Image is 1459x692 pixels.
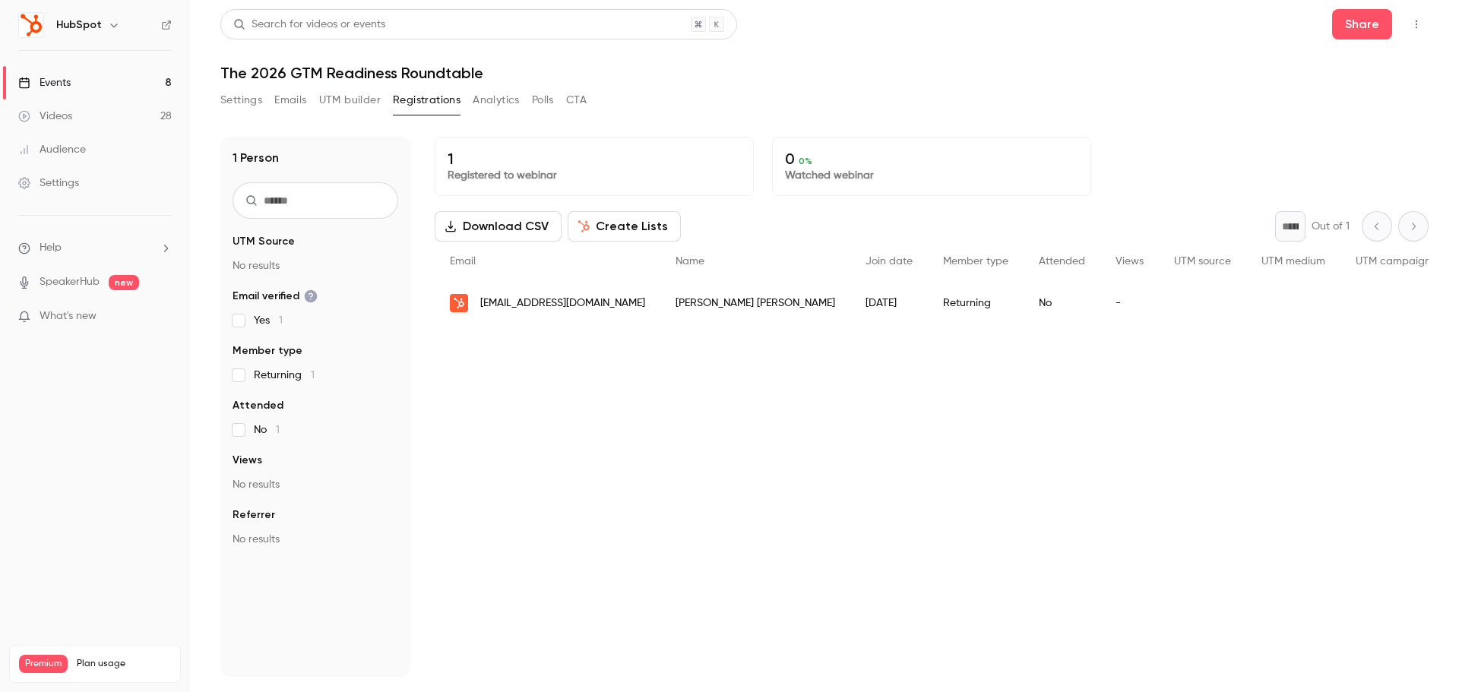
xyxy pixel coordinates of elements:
[1261,256,1325,267] span: UTM medium
[279,315,283,326] span: 1
[254,368,315,383] span: Returning
[109,275,139,290] span: new
[448,150,741,168] p: 1
[233,234,398,547] section: facet-groups
[928,282,1024,324] div: Returning
[785,168,1078,183] p: Watched webinar
[18,75,71,90] div: Events
[233,258,398,273] p: No results
[18,175,79,191] div: Settings
[1356,256,1431,267] span: UTM campaign
[233,289,318,304] span: Email verified
[18,142,86,157] div: Audience
[450,294,468,312] img: hubspot.com
[233,398,283,413] span: Attended
[19,13,43,37] img: HubSpot
[1332,9,1392,39] button: Share
[254,313,283,328] span: Yes
[943,256,1008,267] span: Member type
[473,88,520,112] button: Analytics
[660,282,850,324] div: [PERSON_NAME] [PERSON_NAME]
[1174,256,1231,267] span: UTM source
[1116,256,1144,267] span: Views
[18,109,72,124] div: Videos
[568,211,681,242] button: Create Lists
[40,240,62,256] span: Help
[77,658,171,670] span: Plan usage
[40,308,97,324] span: What's new
[785,150,1078,168] p: 0
[1039,256,1085,267] span: Attended
[40,274,100,290] a: SpeakerHub
[319,88,381,112] button: UTM builder
[276,425,280,435] span: 1
[56,17,102,33] h6: HubSpot
[18,240,172,256] li: help-dropdown-opener
[233,532,398,547] p: No results
[566,88,587,112] button: CTA
[233,507,275,523] span: Referrer
[311,370,315,381] span: 1
[850,282,928,324] div: [DATE]
[1024,282,1100,324] div: No
[233,149,279,167] h1: 1 Person
[233,477,398,492] p: No results
[393,88,460,112] button: Registrations
[233,17,385,33] div: Search for videos or events
[866,256,913,267] span: Join date
[450,256,476,267] span: Email
[233,343,302,359] span: Member type
[274,88,306,112] button: Emails
[254,422,280,438] span: No
[153,310,172,324] iframe: Noticeable Trigger
[532,88,554,112] button: Polls
[448,168,741,183] p: Registered to webinar
[480,295,645,311] span: [EMAIL_ADDRESS][DOMAIN_NAME]
[1312,219,1350,234] p: Out of 1
[19,655,68,673] span: Premium
[676,256,704,267] span: Name
[220,64,1429,82] h1: The 2026 GTM Readiness Roundtable
[1100,282,1159,324] div: -
[220,88,262,112] button: Settings
[233,453,262,468] span: Views
[435,211,562,242] button: Download CSV
[233,234,295,249] span: UTM Source
[799,156,812,166] span: 0 %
